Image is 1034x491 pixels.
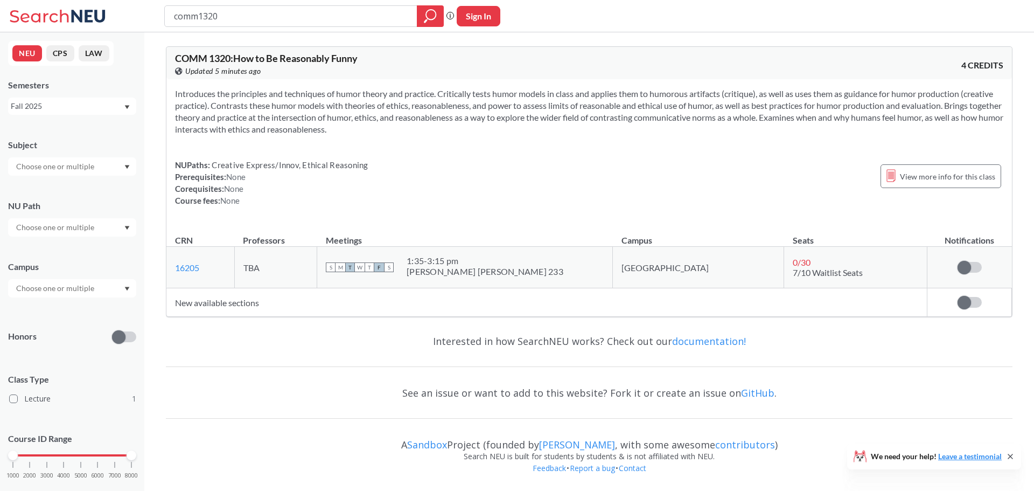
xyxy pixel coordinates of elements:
[166,326,1012,357] div: Interested in how SearchNEU works? Check out our
[784,224,927,247] th: Seats
[8,200,136,212] div: NU Path
[326,262,336,272] span: S
[927,224,1012,247] th: Notifications
[8,98,136,115] div: Fall 2025Dropdown arrow
[108,473,121,479] span: 7000
[9,392,136,406] label: Lecture
[900,170,995,183] span: View more info for this class
[793,267,863,278] span: 7/10 Waitlist Seats
[125,473,138,479] span: 8000
[210,160,368,170] span: Creative Express/Innov, Ethical Reasoning
[569,463,616,473] a: Report a bug
[741,386,774,399] a: GitHub
[457,6,500,26] button: Sign In
[12,45,42,61] button: NEU
[11,100,123,112] div: Fall 2025
[124,165,130,169] svg: Dropdown arrow
[11,160,101,173] input: Choose one or multiple
[417,5,444,27] div: magnifying glass
[124,287,130,291] svg: Dropdown arrow
[220,196,240,205] span: None
[124,105,130,109] svg: Dropdown arrow
[91,473,104,479] span: 6000
[11,282,101,295] input: Choose one or multiple
[166,451,1012,462] div: Search NEU is built for students by students & is not affiliated with NEU.
[618,463,647,473] a: Contact
[226,172,246,182] span: None
[8,433,136,445] p: Course ID Range
[961,59,1003,71] span: 4 CREDITS
[8,218,136,237] div: Dropdown arrow
[74,473,87,479] span: 5000
[234,247,317,288] td: TBA
[407,255,563,266] div: 1:35 - 3:15 pm
[871,453,1002,460] span: We need your help!
[407,266,563,277] div: [PERSON_NAME] [PERSON_NAME] 233
[6,473,19,479] span: 1000
[613,247,784,288] td: [GEOGRAPHIC_DATA]
[938,452,1002,461] a: Leave a testimonial
[355,262,365,272] span: W
[336,262,345,272] span: M
[8,279,136,298] div: Dropdown arrow
[8,261,136,273] div: Campus
[166,429,1012,451] div: A Project (founded by , with some awesome )
[345,262,355,272] span: T
[317,224,613,247] th: Meetings
[166,462,1012,490] div: • •
[8,79,136,91] div: Semesters
[132,393,136,405] span: 1
[234,224,317,247] th: Professors
[793,257,811,267] span: 0 / 30
[8,157,136,176] div: Dropdown arrow
[539,438,615,451] a: [PERSON_NAME]
[715,438,775,451] a: contributors
[185,65,261,77] span: Updated 5 minutes ago
[672,335,746,348] a: documentation!
[8,374,136,385] span: Class Type
[175,262,199,273] a: 16205
[166,288,927,317] td: New available sections
[57,473,70,479] span: 4000
[175,88,1003,135] section: Introduces the principles and techniques of humor theory and practice. Critically tests humor mod...
[79,45,109,61] button: LAW
[384,262,394,272] span: S
[532,463,567,473] a: Feedback
[40,473,53,479] span: 3000
[124,226,130,230] svg: Dropdown arrow
[407,438,447,451] a: Sandbox
[8,139,136,151] div: Subject
[424,9,437,24] svg: magnifying glass
[8,330,37,343] p: Honors
[175,52,358,64] span: COMM 1320 : How to Be Reasonably Funny
[224,184,243,193] span: None
[173,7,409,25] input: Class, professor, course number, "phrase"
[175,159,368,206] div: NUPaths: Prerequisites: Corequisites: Course fees:
[374,262,384,272] span: F
[166,377,1012,409] div: See an issue or want to add to this website? Fork it or create an issue on .
[46,45,74,61] button: CPS
[11,221,101,234] input: Choose one or multiple
[23,473,36,479] span: 2000
[365,262,374,272] span: T
[613,224,784,247] th: Campus
[175,234,193,246] div: CRN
